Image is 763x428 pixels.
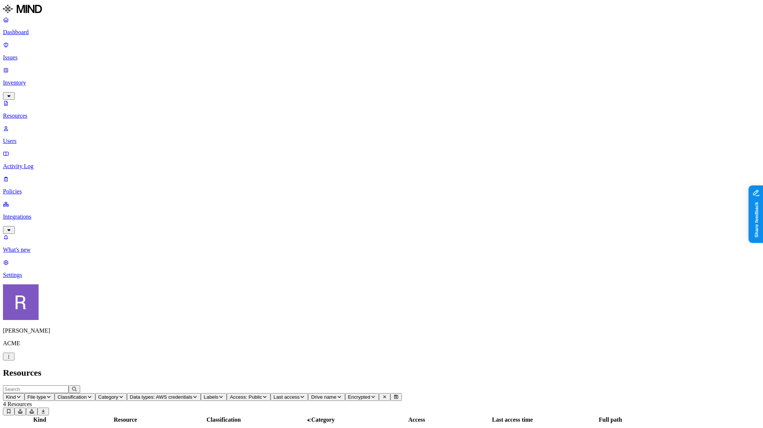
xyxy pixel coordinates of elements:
p: Integrations [3,213,760,220]
span: File type [27,394,46,400]
p: Resources [3,112,760,119]
div: Resource [77,416,174,423]
div: Last access time [465,416,560,423]
p: Policies [3,188,760,195]
span: Encrypted [348,394,370,400]
p: Dashboard [3,29,760,36]
img: MIND [3,3,42,15]
span: Category [98,394,118,400]
span: 4 Resources [3,401,32,407]
p: ACME [3,340,760,347]
p: Inventory [3,79,760,86]
span: Category [311,416,335,423]
span: Classification [58,394,87,400]
h2: Resources [3,368,760,378]
span: Access: Public [230,394,262,400]
div: Kind [4,416,75,423]
span: Data types: AWS credentials [130,394,192,400]
div: Full path [561,416,660,423]
p: Activity Log [3,163,760,170]
p: What's new [3,246,760,253]
span: Drive name [311,394,336,400]
div: Access [370,416,464,423]
span: Labels [204,394,218,400]
p: Issues [3,54,760,61]
div: Classification [176,416,272,423]
input: Search [3,385,69,393]
img: Rich Thompson [3,284,39,320]
p: Users [3,138,760,144]
span: Kind [6,394,16,400]
span: Last access [274,394,299,400]
p: Settings [3,272,760,278]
